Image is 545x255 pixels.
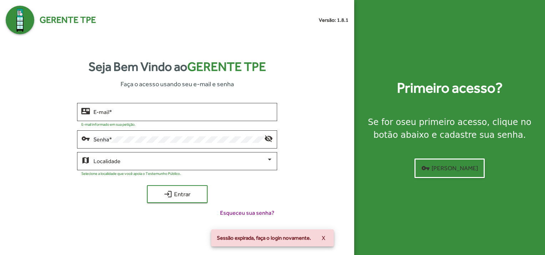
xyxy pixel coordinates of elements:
[164,190,172,198] mat-icon: login
[217,234,311,241] span: Sessão expirada, faça o login novamente.
[81,134,90,142] mat-icon: vpn_key
[88,57,266,76] strong: Seja Bem Vindo ao
[319,16,348,24] small: Versão: 1.8.1
[6,6,34,34] img: Logo Gerente
[81,171,181,176] mat-hint: Selecione a localidade que você apoia o Testemunho Público.
[40,13,96,27] span: Gerente TPE
[81,122,136,126] mat-hint: E-mail informado em sua petição.
[187,59,266,74] span: Gerente TPE
[414,158,485,178] button: [PERSON_NAME]
[401,117,487,127] strong: seu primeiro acesso
[121,79,234,89] span: Faça o acesso usando seu e-mail e senha
[264,134,273,142] mat-icon: visibility_off
[397,77,503,99] strong: Primeiro acesso?
[421,162,478,175] span: [PERSON_NAME]
[363,116,536,141] div: Se for o , clique no botão abaixo e cadastre sua senha.
[81,106,90,115] mat-icon: contact_mail
[147,185,208,203] button: Entrar
[421,164,430,172] mat-icon: vpn_key
[81,156,90,164] mat-icon: map
[220,209,274,217] span: Esqueceu sua senha?
[322,231,325,244] span: X
[153,188,201,201] span: Entrar
[316,231,331,244] button: X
